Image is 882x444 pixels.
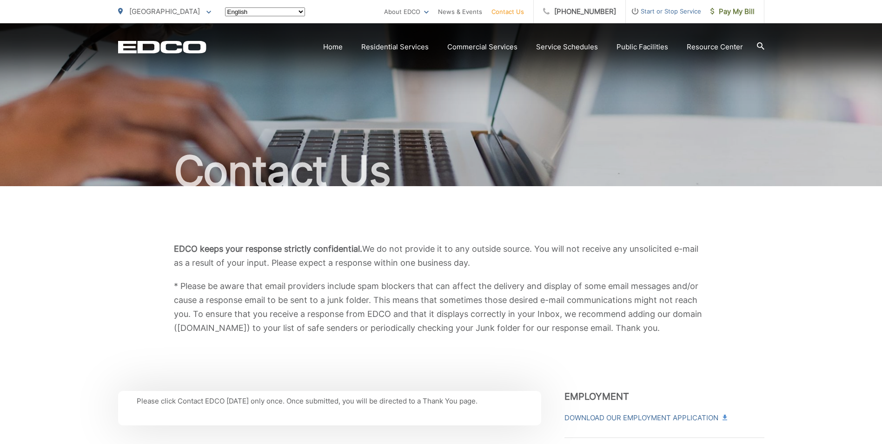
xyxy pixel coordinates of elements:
a: Residential Services [361,41,429,53]
a: News & Events [438,6,482,17]
p: * Please be aware that email providers include spam blockers that can affect the delivery and dis... [174,279,709,335]
h1: Contact Us [118,148,764,195]
a: Home [323,41,343,53]
p: We do not provide it to any outside source. You will not receive any unsolicited e-mail as a resu... [174,242,709,270]
h3: Employment [564,391,764,402]
a: Download Our Employment Application [564,412,726,424]
a: About EDCO [384,6,429,17]
a: Resource Center [687,41,743,53]
a: Public Facilities [617,41,668,53]
span: [GEOGRAPHIC_DATA] [129,7,200,16]
span: Pay My Bill [710,6,755,17]
a: Service Schedules [536,41,598,53]
a: Commercial Services [447,41,517,53]
b: EDCO keeps your response strictly confidential. [174,244,362,254]
a: Contact Us [491,6,524,17]
a: EDCD logo. Return to the homepage. [118,40,206,54]
p: Please click Contact EDCO [DATE] only once. Once submitted, you will be directed to a Thank You p... [137,396,523,407]
select: Select a language [225,7,305,16]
